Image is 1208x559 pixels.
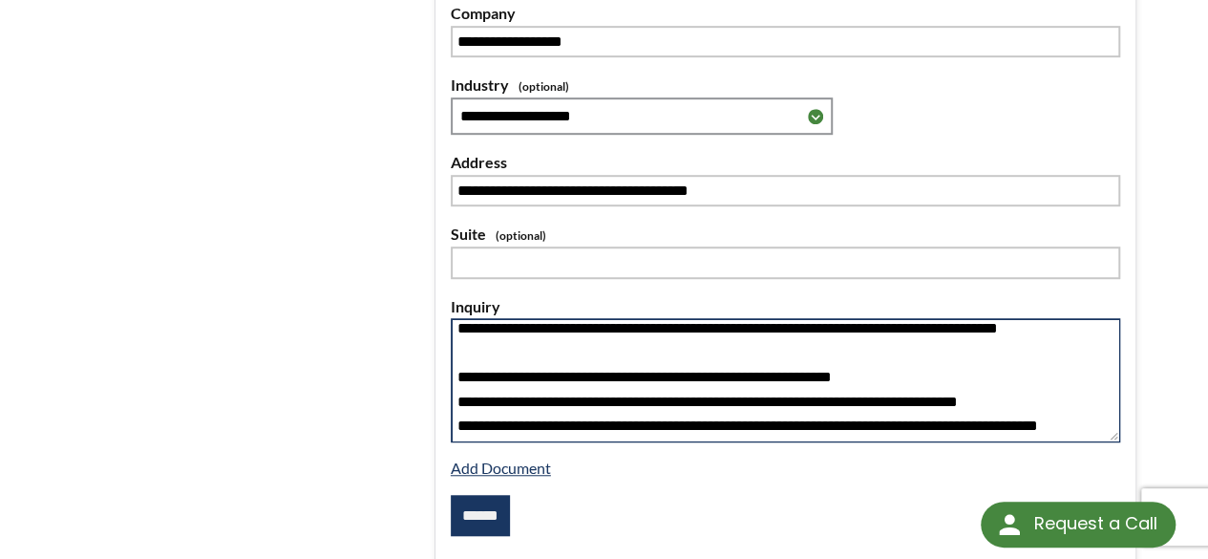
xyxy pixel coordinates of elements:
[451,1,1120,26] label: Company
[451,222,1120,247] label: Suite
[451,459,551,477] a: Add Document
[451,294,1120,319] label: Inquiry
[451,73,1120,97] label: Industry
[994,509,1025,540] img: round button
[981,502,1176,548] div: Request a Call
[1033,502,1156,546] div: Request a Call
[451,150,1120,175] label: Address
